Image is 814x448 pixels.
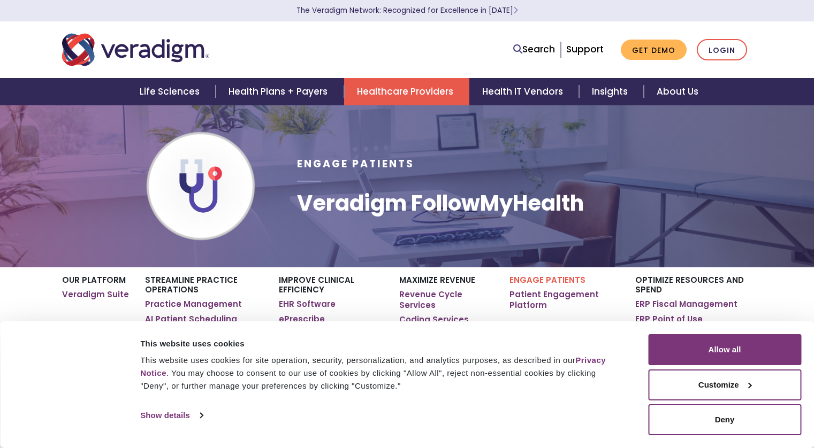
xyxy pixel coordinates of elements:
[644,78,711,105] a: About Us
[513,42,555,57] a: Search
[296,5,518,16] a: The Veradigm Network: Recognized for Excellence in [DATE]Learn More
[648,334,801,365] button: Allow all
[399,289,493,310] a: Revenue Cycle Services
[399,314,469,325] a: Coding Services
[279,299,336,310] a: EHR Software
[62,32,209,67] img: Veradigm logo
[297,157,414,171] span: Engage Patients
[140,354,624,392] div: This website uses cookies for site operation, security, personalization, and analytics purposes, ...
[145,314,237,325] a: AI Patient Scheduling
[145,299,242,310] a: Practice Management
[62,289,129,300] a: Veradigm Suite
[566,43,604,56] a: Support
[469,78,579,105] a: Health IT Vendors
[513,5,518,16] span: Learn More
[579,78,644,105] a: Insights
[697,39,747,61] a: Login
[635,299,737,310] a: ERP Fiscal Management
[127,78,216,105] a: Life Sciences
[648,369,801,400] button: Customize
[509,289,619,310] a: Patient Engagement Platform
[648,404,801,435] button: Deny
[344,78,469,105] a: Healthcare Providers
[635,314,703,325] a: ERP Point of Use
[140,407,202,423] a: Show details
[279,314,325,325] a: ePrescribe
[297,190,584,216] h1: Veradigm FollowMyHealth
[140,337,624,350] div: This website uses cookies
[621,40,687,60] a: Get Demo
[216,78,344,105] a: Health Plans + Payers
